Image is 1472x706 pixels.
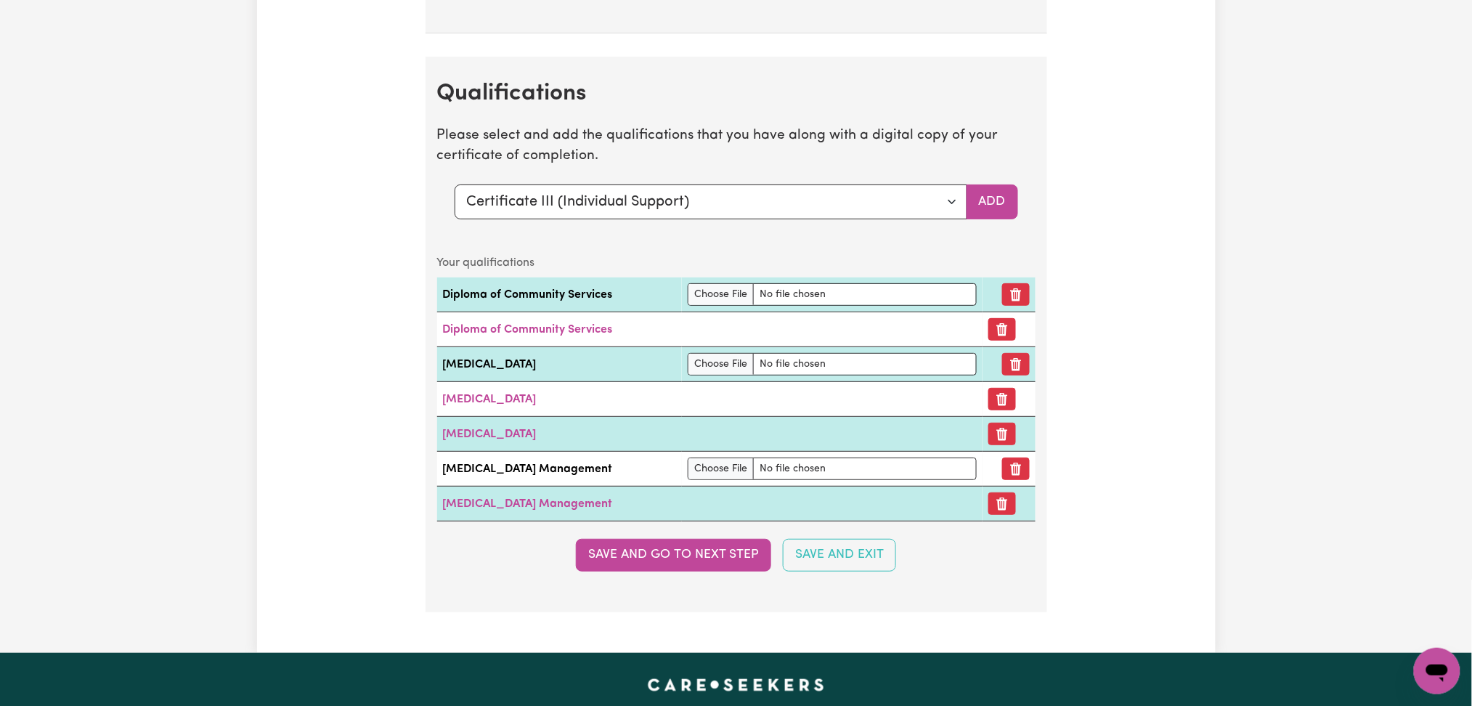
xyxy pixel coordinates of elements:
[967,184,1018,219] button: Add selected qualification
[443,394,537,405] a: [MEDICAL_DATA]
[1002,458,1030,480] button: Remove qualification
[648,679,824,691] a: Careseekers home page
[443,498,613,510] a: [MEDICAL_DATA] Management
[576,539,771,571] button: Save and go to next step
[988,318,1016,341] button: Remove certificate
[437,347,683,382] td: [MEDICAL_DATA]
[437,248,1036,277] caption: Your qualifications
[443,429,537,440] a: [MEDICAL_DATA]
[1002,283,1030,306] button: Remove qualification
[437,80,1036,107] h2: Qualifications
[437,277,683,312] td: Diploma of Community Services
[988,492,1016,515] button: Remove certificate
[1002,353,1030,376] button: Remove qualification
[1414,648,1460,694] iframe: Button to launch messaging window
[437,126,1036,168] p: Please select and add the qualifications that you have along with a digital copy of your certific...
[988,423,1016,445] button: Remove certificate
[437,452,683,487] td: [MEDICAL_DATA] Management
[988,388,1016,410] button: Remove certificate
[443,324,613,336] a: Diploma of Community Services
[783,539,896,571] button: Save and Exit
